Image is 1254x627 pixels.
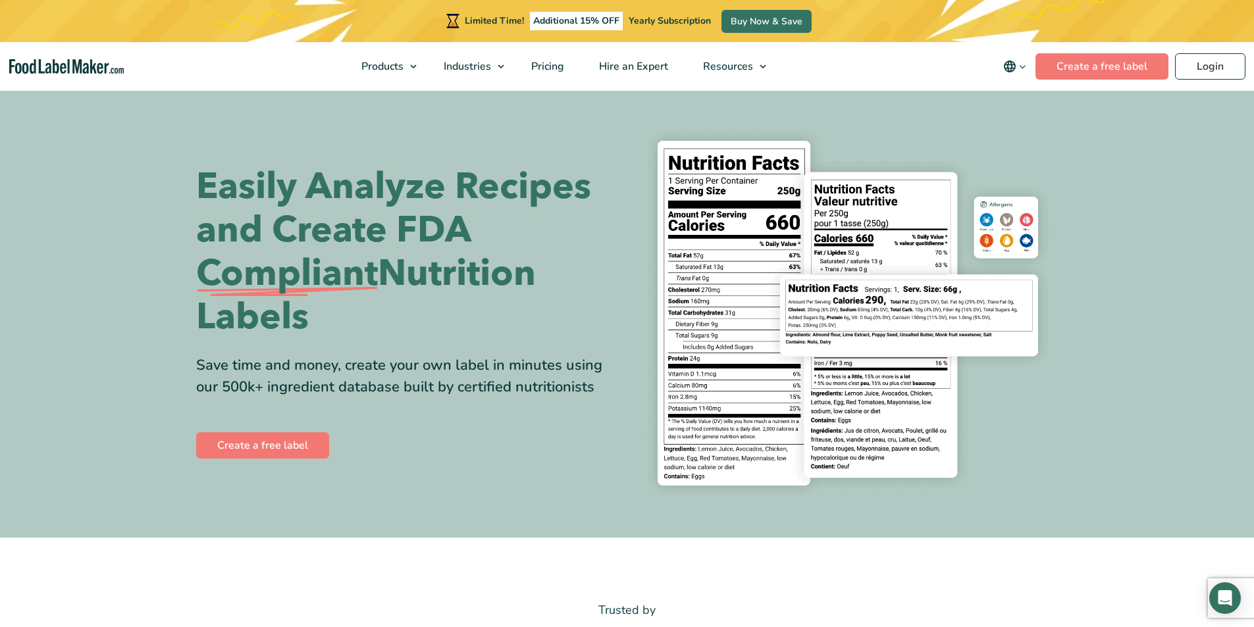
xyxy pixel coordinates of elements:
[582,42,683,91] a: Hire an Expert
[699,59,754,74] span: Resources
[1209,582,1241,614] div: Open Intercom Messenger
[196,165,617,339] h1: Easily Analyze Recipes and Create FDA Nutrition Labels
[721,10,812,33] a: Buy Now & Save
[196,432,329,459] a: Create a free label
[196,252,378,295] span: Compliant
[595,59,669,74] span: Hire an Expert
[427,42,511,91] a: Industries
[686,42,773,91] a: Resources
[527,59,565,74] span: Pricing
[1175,53,1245,80] a: Login
[440,59,492,74] span: Industries
[530,12,623,30] span: Additional 15% OFF
[196,601,1058,620] p: Trusted by
[357,59,405,74] span: Products
[629,14,711,27] span: Yearly Subscription
[344,42,423,91] a: Products
[465,14,524,27] span: Limited Time!
[1035,53,1168,80] a: Create a free label
[196,355,617,398] div: Save time and money, create your own label in minutes using our 500k+ ingredient database built b...
[514,42,579,91] a: Pricing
